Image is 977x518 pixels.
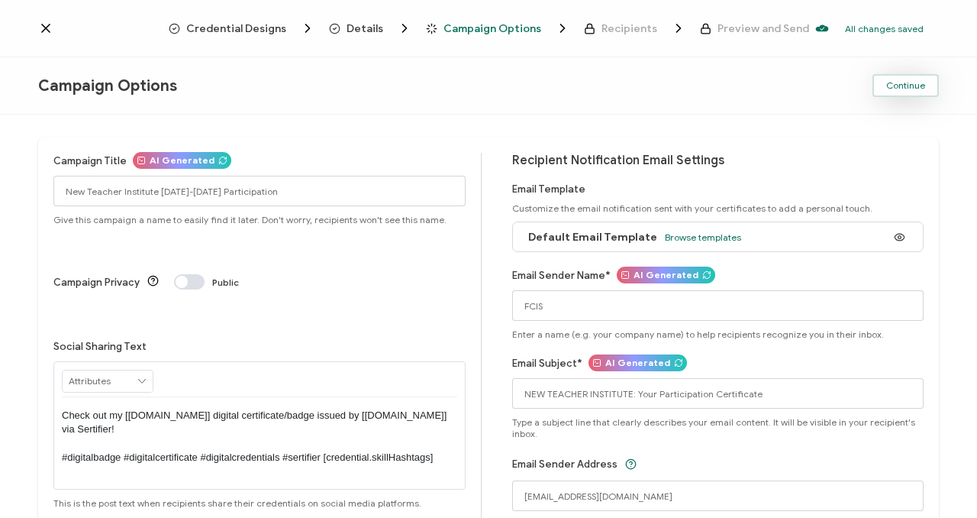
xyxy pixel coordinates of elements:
p: All changes saved [845,23,924,34]
span: Campaign Options [426,21,570,36]
span: Give this campaign a name to easily find it later. Don't worry, recipients won't see this name. [53,214,447,225]
button: Continue [872,74,939,97]
div: Breadcrumb [169,21,809,36]
label: Campaign Privacy [53,277,140,288]
label: Email Template [512,183,585,195]
span: Type a subject line that clearly describes your email content. It will be visible in your recipie... [512,416,924,439]
input: verified@mail.fcis.org [512,481,924,511]
span: AI Generated [605,355,670,371]
span: Campaign Options [38,76,177,96]
label: Email Sender Name* [512,270,611,281]
span: Campaign Options [443,23,541,34]
input: Name [512,290,924,321]
input: Attributes [63,371,153,392]
span: Preview and Send [700,23,809,34]
span: AI Generated [634,267,698,283]
iframe: Chat Widget [901,445,977,518]
span: Enter a name (e.g. your company name) to help recipients recognize you in their inbox. [512,329,884,340]
span: Customize the email notification sent with your certificates to add a personal touch. [512,202,872,214]
span: Browse templates [665,231,741,243]
label: Email Sender Address [512,458,617,470]
span: Details [347,23,383,34]
input: Campaign Options [53,176,466,206]
span: Credential Designs [169,21,315,36]
label: Campaign Title [53,155,127,167]
span: Credential Designs [186,23,286,34]
input: Subject [512,378,924,409]
span: Preview and Send [717,23,809,34]
label: Social Sharing Text [53,341,147,352]
span: Continue [886,81,925,90]
span: AI Generated [150,152,214,169]
span: Details [329,21,412,36]
span: Recipient Notification Email Settings [512,153,724,168]
span: This is the post text when recipients share their credentials on social media platforms. [53,497,421,509]
span: Public [212,277,239,288]
span: Default Email Template [528,231,657,244]
span: Recipients [584,21,686,36]
label: Email Subject* [512,358,582,369]
span: Recipients [601,23,657,34]
p: Check out my [[DOMAIN_NAME]] digital certificate/badge issued by [[DOMAIN_NAME]] via Sertifier! #... [62,409,457,465]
